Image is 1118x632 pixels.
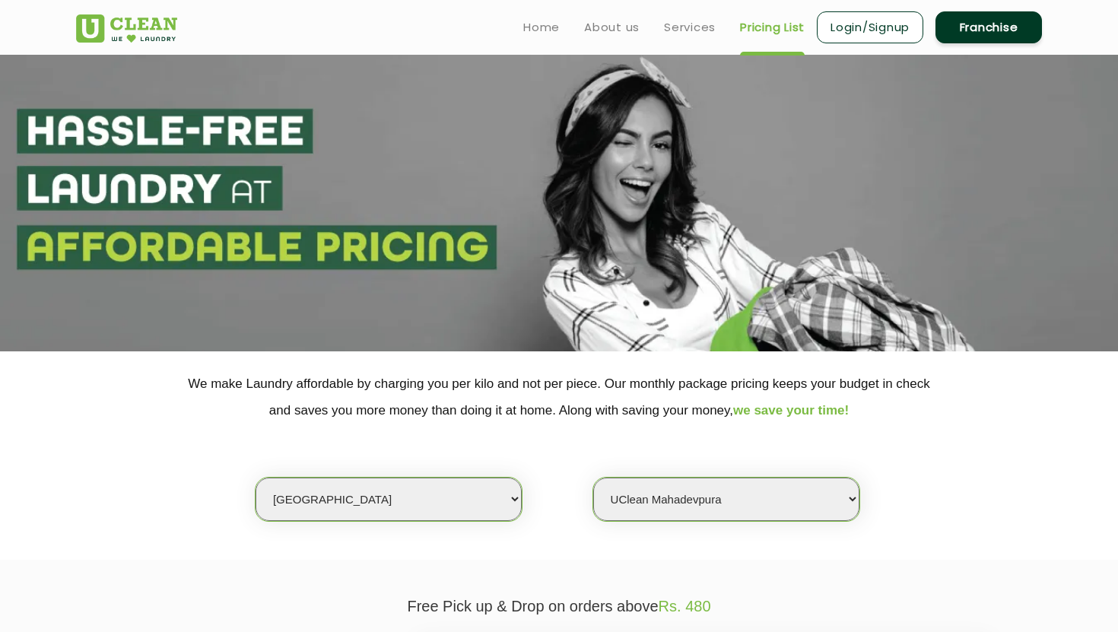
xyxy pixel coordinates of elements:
[76,598,1042,615] p: Free Pick up & Drop on orders above
[817,11,923,43] a: Login/Signup
[740,18,805,37] a: Pricing List
[76,14,177,43] img: UClean Laundry and Dry Cleaning
[523,18,560,37] a: Home
[584,18,640,37] a: About us
[664,18,716,37] a: Services
[935,11,1042,43] a: Franchise
[659,598,711,615] span: Rs. 480
[733,403,849,418] span: we save your time!
[76,370,1042,424] p: We make Laundry affordable by charging you per kilo and not per piece. Our monthly package pricin...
